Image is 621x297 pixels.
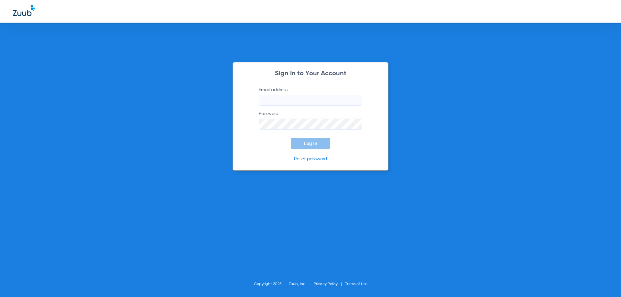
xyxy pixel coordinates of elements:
label: Email address [259,87,362,106]
label: Password [259,111,362,130]
li: Zuub, Inc. [289,281,314,287]
li: Copyright 2025 [254,281,289,287]
img: Zuub Logo [13,5,35,16]
input: Password [259,119,362,130]
a: Privacy Policy [314,282,338,286]
a: Reset password [294,157,327,161]
span: Log In [304,141,317,146]
input: Email address [259,95,362,106]
a: Terms of Use [345,282,367,286]
h2: Sign In to Your Account [249,70,372,77]
button: Log In [291,138,330,149]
